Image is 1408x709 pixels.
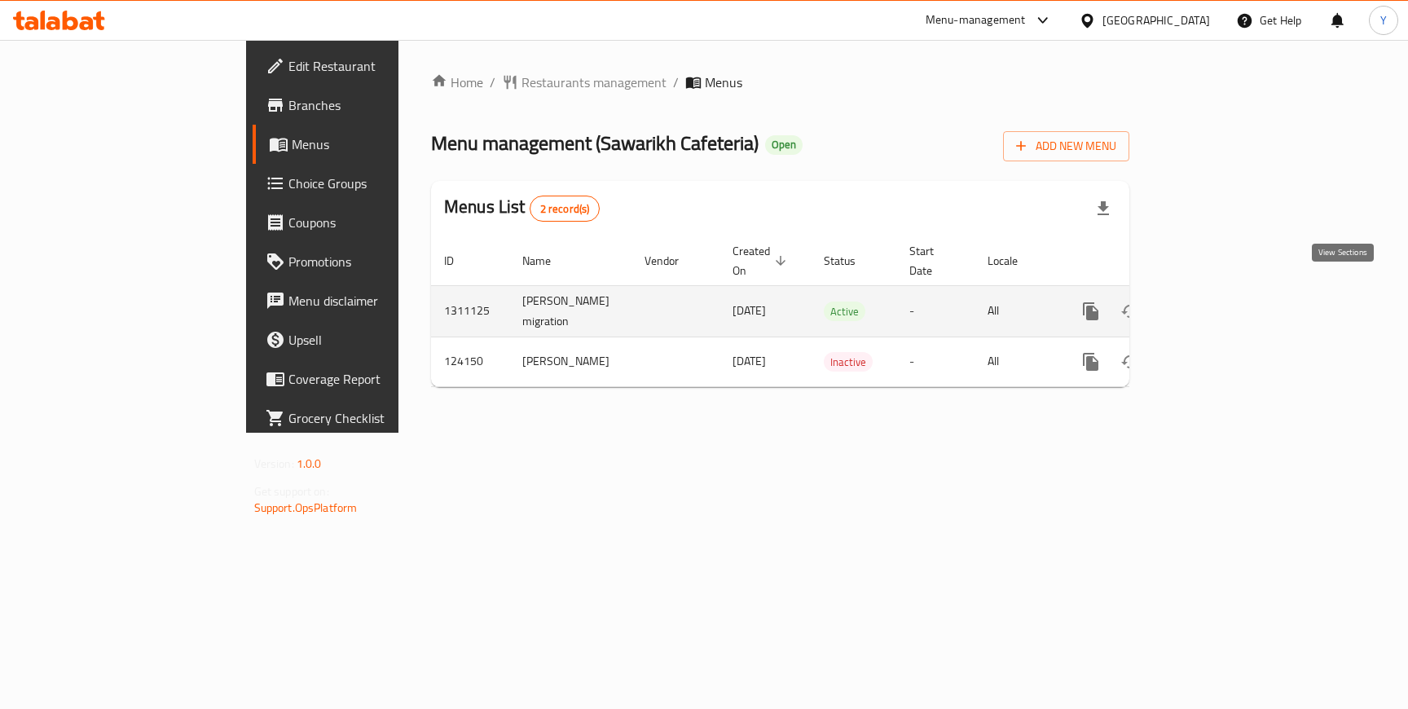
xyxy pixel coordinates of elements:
[509,285,631,337] td: [PERSON_NAME] migration
[288,369,469,389] span: Coverage Report
[896,285,975,337] td: -
[288,408,469,428] span: Grocery Checklist
[522,251,572,271] span: Name
[253,164,482,203] a: Choice Groups
[253,281,482,320] a: Menu disclaimer
[288,291,469,310] span: Menu disclaimer
[733,241,791,280] span: Created On
[502,73,667,92] a: Restaurants management
[988,251,1039,271] span: Locale
[253,86,482,125] a: Branches
[297,453,322,474] span: 1.0.0
[431,125,759,161] span: Menu management ( Sawarikh Cafeteria )
[824,352,873,372] div: Inactive
[1071,292,1111,331] button: more
[1111,342,1150,381] button: Change Status
[288,330,469,350] span: Upsell
[909,241,955,280] span: Start Date
[733,350,766,372] span: [DATE]
[444,251,475,271] span: ID
[1016,136,1116,156] span: Add New Menu
[253,125,482,164] a: Menus
[253,46,482,86] a: Edit Restaurant
[824,251,877,271] span: Status
[1084,189,1123,228] div: Export file
[530,201,600,217] span: 2 record(s)
[1380,11,1387,29] span: Y
[733,300,766,321] span: [DATE]
[509,337,631,386] td: [PERSON_NAME]
[926,11,1026,30] div: Menu-management
[975,285,1058,337] td: All
[1102,11,1210,29] div: [GEOGRAPHIC_DATA]
[431,73,1129,92] nav: breadcrumb
[288,95,469,115] span: Branches
[292,134,469,154] span: Menus
[896,337,975,386] td: -
[975,337,1058,386] td: All
[254,481,329,502] span: Get support on:
[288,252,469,271] span: Promotions
[254,497,358,518] a: Support.OpsPlatform
[431,236,1241,387] table: enhanced table
[1111,292,1150,331] button: Change Status
[705,73,742,92] span: Menus
[288,174,469,193] span: Choice Groups
[253,399,482,438] a: Grocery Checklist
[444,195,600,222] h2: Menus List
[765,138,803,152] span: Open
[253,359,482,399] a: Coverage Report
[673,73,679,92] li: /
[1071,342,1111,381] button: more
[254,453,294,474] span: Version:
[1058,236,1241,286] th: Actions
[824,353,873,372] span: Inactive
[645,251,700,271] span: Vendor
[824,302,865,321] span: Active
[253,320,482,359] a: Upsell
[1003,131,1129,161] button: Add New Menu
[253,242,482,281] a: Promotions
[490,73,495,92] li: /
[765,135,803,155] div: Open
[530,196,601,222] div: Total records count
[253,203,482,242] a: Coupons
[288,213,469,232] span: Coupons
[288,56,469,76] span: Edit Restaurant
[521,73,667,92] span: Restaurants management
